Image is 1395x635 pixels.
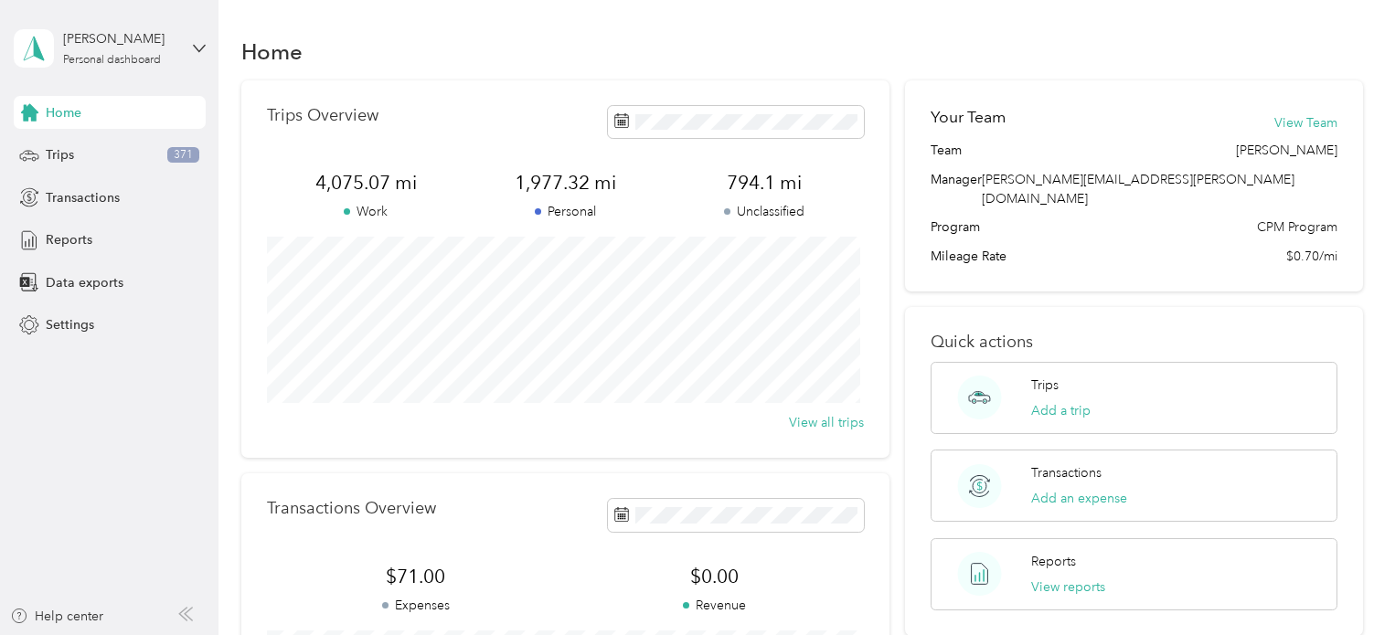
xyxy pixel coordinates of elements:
span: Trips [46,145,74,164]
button: View all trips [789,413,864,432]
span: Data exports [46,273,123,292]
span: 4,075.07 mi [267,170,466,196]
span: 371 [167,147,199,164]
p: Transactions Overview [267,499,436,518]
span: [PERSON_NAME] [1236,141,1337,160]
p: Expenses [267,596,565,615]
span: Mileage Rate [931,247,1006,266]
iframe: Everlance-gr Chat Button Frame [1293,533,1395,635]
span: Settings [46,315,94,334]
h2: Your Team [931,106,1006,129]
button: View reports [1031,577,1105,597]
p: Personal [465,202,665,221]
span: $0.00 [565,564,863,589]
div: [PERSON_NAME] [63,29,177,48]
p: Revenue [565,596,863,615]
span: $71.00 [267,564,565,589]
span: Home [46,103,81,122]
button: View Team [1274,113,1337,132]
p: Transactions [1031,463,1102,482]
button: Add a trip [1031,401,1091,420]
p: Reports [1031,552,1076,571]
span: 1,977.32 mi [465,170,665,196]
h1: Home [241,42,303,61]
span: Program [931,217,980,237]
span: $0.70/mi [1286,247,1337,266]
p: Quick actions [931,333,1337,352]
div: Personal dashboard [63,55,161,66]
span: 794.1 mi [665,170,864,196]
span: [PERSON_NAME][EMAIL_ADDRESS][PERSON_NAME][DOMAIN_NAME] [982,172,1294,206]
span: Manager [931,170,982,208]
p: Trips [1031,376,1059,395]
span: CPM Program [1257,217,1337,237]
span: Reports [46,230,92,249]
p: Work [267,202,466,221]
p: Unclassified [665,202,864,221]
button: Help center [10,607,103,626]
span: Transactions [46,188,120,207]
span: Team [931,141,962,160]
button: Add an expense [1031,489,1127,508]
p: Trips Overview [267,106,378,125]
